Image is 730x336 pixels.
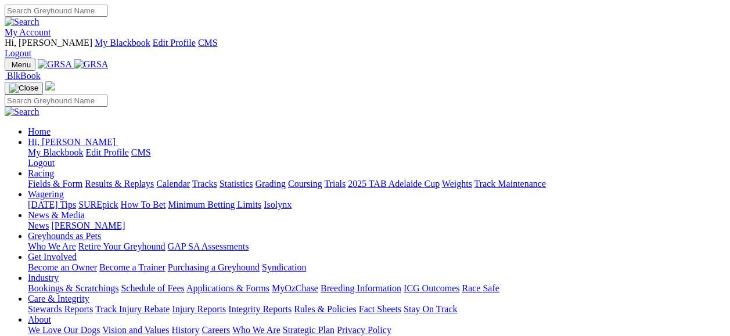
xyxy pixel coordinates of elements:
img: Search [5,107,39,117]
img: GRSA [38,59,72,70]
a: Edit Profile [153,38,196,48]
a: My Blackbook [28,147,84,157]
a: Rules & Policies [294,304,357,314]
img: Search [5,17,39,27]
a: 2025 TAB Adelaide Cup [348,179,440,189]
a: Isolynx [264,200,292,209]
a: ICG Outcomes [404,283,459,293]
a: Stewards Reports [28,304,93,314]
a: Racing [28,168,54,178]
a: Strategic Plan [283,325,335,335]
span: Menu [12,60,31,69]
a: Minimum Betting Limits [168,200,261,209]
a: Vision and Values [102,325,169,335]
div: News & Media [28,221,725,231]
a: Who We Are [232,325,281,335]
a: Fields & Form [28,179,82,189]
a: Breeding Information [321,283,401,293]
a: Wagering [28,189,64,199]
a: Track Injury Rebate [95,304,170,314]
a: GAP SA Assessments [168,241,249,251]
div: Wagering [28,200,725,210]
a: Industry [28,273,59,283]
a: Syndication [262,262,306,272]
a: SUREpick [78,200,118,209]
a: My Account [5,27,51,37]
a: MyOzChase [272,283,318,293]
a: CMS [131,147,151,157]
a: News [28,221,49,230]
a: My Blackbook [95,38,150,48]
div: About [28,325,725,335]
a: News & Media [28,210,85,220]
a: Fact Sheets [359,304,401,314]
span: Hi, [PERSON_NAME] [5,38,92,48]
a: Careers [202,325,230,335]
a: Trials [324,179,346,189]
a: [PERSON_NAME] [51,221,125,230]
a: Applications & Forms [186,283,269,293]
a: Results & Replays [85,179,154,189]
div: My Account [5,38,725,59]
a: Edit Profile [86,147,129,157]
a: [DATE] Tips [28,200,76,209]
img: GRSA [74,59,109,70]
a: CMS [198,38,218,48]
div: Get Involved [28,262,725,273]
a: Hi, [PERSON_NAME] [28,137,118,147]
a: Get Involved [28,252,77,262]
a: Care & Integrity [28,294,89,304]
img: Close [9,84,38,93]
a: Bookings & Scratchings [28,283,118,293]
a: We Love Our Dogs [28,325,100,335]
a: Logout [5,48,31,58]
div: Racing [28,179,725,189]
div: Hi, [PERSON_NAME] [28,147,725,168]
div: Greyhounds as Pets [28,241,725,252]
a: Tracks [192,179,217,189]
div: Industry [28,283,725,294]
a: Purchasing a Greyhound [168,262,260,272]
a: About [28,315,51,324]
a: Weights [442,179,472,189]
a: Privacy Policy [337,325,391,335]
a: Race Safe [462,283,499,293]
img: logo-grsa-white.png [45,81,55,91]
a: Become an Owner [28,262,97,272]
span: BlkBook [7,71,41,81]
input: Search [5,5,107,17]
a: Calendar [156,179,190,189]
a: Logout [28,158,55,168]
a: How To Bet [121,200,166,209]
a: Become a Trainer [99,262,166,272]
a: Retire Your Greyhound [78,241,166,251]
a: Track Maintenance [474,179,546,189]
button: Toggle navigation [5,82,43,95]
input: Search [5,95,107,107]
span: Hi, [PERSON_NAME] [28,137,116,147]
a: Stay On Track [404,304,457,314]
a: Coursing [288,179,322,189]
a: Injury Reports [172,304,226,314]
a: Grading [256,179,286,189]
a: Schedule of Fees [121,283,184,293]
a: BlkBook [5,71,41,81]
a: Who We Are [28,241,76,251]
a: Integrity Reports [228,304,292,314]
a: Statistics [220,179,253,189]
a: Home [28,127,51,136]
button: Toggle navigation [5,59,35,71]
a: Greyhounds as Pets [28,231,101,241]
a: History [171,325,199,335]
div: Care & Integrity [28,304,725,315]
